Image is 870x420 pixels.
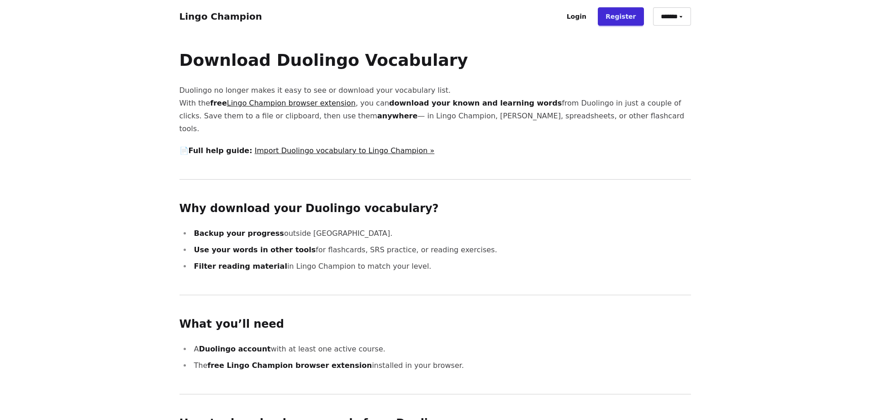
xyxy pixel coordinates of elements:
a: Login [559,7,594,26]
p: 📄 [179,144,691,157]
h1: Download Duolingo Vocabulary [179,51,691,69]
strong: download your known and learning words [389,99,562,107]
strong: Full help guide: [189,146,253,155]
strong: Filter reading material [194,262,287,271]
strong: Use your words in other tools [194,245,316,254]
strong: free Lingo Champion browser extension [207,361,372,370]
li: outside [GEOGRAPHIC_DATA]. [191,227,691,240]
a: Import Duolingo vocabulary to Lingo Champion » [254,146,434,155]
strong: anywhere [377,112,417,120]
h2: What you’ll need [179,317,691,332]
li: The installed in your browser. [191,359,691,372]
a: Lingo Champion [179,11,262,22]
a: Lingo Champion browser extension [227,99,356,107]
a: Register [598,7,644,26]
p: Duolingo no longer makes it easy to see or download your vocabulary list. With the , you can from... [179,84,691,135]
li: for flashcards, SRS practice, or reading exercises. [191,244,691,256]
li: A with at least one active course. [191,343,691,356]
strong: free [210,99,356,107]
li: in Lingo Champion to match your level. [191,260,691,273]
strong: Backup your progress [194,229,284,238]
h2: Why download your Duolingo vocabulary? [179,202,691,216]
strong: Duolingo account [199,345,270,353]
